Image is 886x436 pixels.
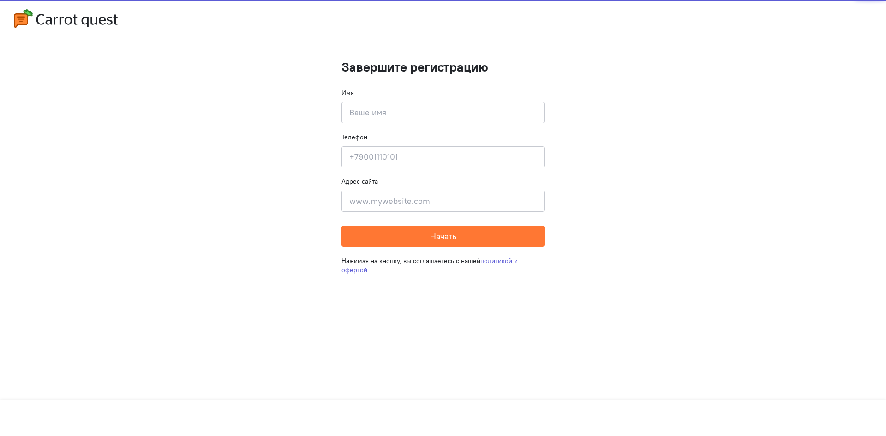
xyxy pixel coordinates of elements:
[341,191,545,212] input: www.mywebsite.com
[341,177,378,186] label: Адрес сайта
[341,60,545,74] h1: Завершите регистрацию
[14,9,118,28] img: carrot-quest-logo.svg
[341,226,545,247] button: Начать
[430,231,456,241] span: Начать
[341,102,545,123] input: Ваше имя
[341,132,367,142] label: Телефон
[341,88,354,97] label: Имя
[341,247,545,284] div: Нажимая на кнопку, вы соглашаетесь с нашей
[341,146,545,167] input: +79001110101
[341,257,518,274] a: политикой и офертой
